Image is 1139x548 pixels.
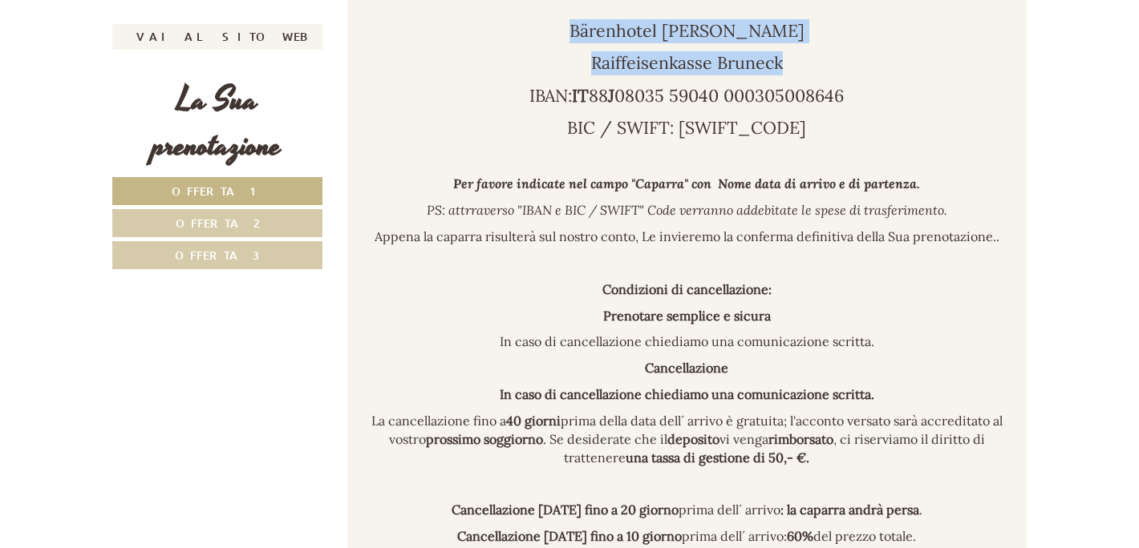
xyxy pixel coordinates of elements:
[112,78,322,169] div: La Sua prenotazione
[591,52,783,74] span: Raiffeisenkasse Bruneck
[683,449,809,465] strong: di gestione di 50,- €.
[175,248,260,263] span: Offerta 3
[768,431,833,447] strong: rimborsato
[626,449,680,465] strong: una tassa
[500,386,874,402] strong: In caso di cancellazione chiediamo una comunicazione scritta.
[602,281,772,297] strong: Condizioni di cancellazione:
[371,332,1003,351] p: In caso di cancellazione chiediamo una comunicazione scritta.
[176,216,260,231] span: Offerta 2
[603,308,771,324] strong: Prenotare semplice e sicura
[572,85,589,107] strong: IT
[457,528,682,544] strong: Cancellazione [DATE] fino a 10 giorno
[667,431,719,447] strong: deposito
[371,501,1003,519] p: prima dell´ arrivo .
[112,24,322,50] a: Vai al sito web
[371,412,1003,467] p: La cancellazione fino a prima della data dell´ arrivo è gratuita; l'acconto versato sarà accredit...
[569,20,805,42] span: Bärenhotel [PERSON_NAME]
[453,175,920,191] em: Per favore indicate nel campo "Caparra" con Nome data di arrivo e di partenza.
[608,85,614,107] strong: J
[529,85,844,107] span: IBAN: 88 08035 59040 000305008646
[787,528,813,544] strong: 60%
[371,527,1003,546] p: prima dell´ arrivo: del prezzo totale.
[506,413,561,429] strong: 40 giorni
[427,202,947,218] em: PS: attrraverso "IBAN e BIC / SWIFT" Code verranno addebitate le spese di trasferimento.
[452,502,679,518] strong: Cancellazione [DATE] fino a 20 giorno
[172,183,264,199] span: Offerta 1
[371,228,1003,246] p: Appena la caparra risulterà sul nostro conto, Le invieremo la conferma definitiva della Sua preno...
[780,502,919,518] strong: : la caparra andrà persa
[567,117,806,139] span: BIC / SWIFT: [SWIFT_CODE]
[645,360,728,376] strong: Cancellazione
[426,431,543,447] strong: prossimo soggiorno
